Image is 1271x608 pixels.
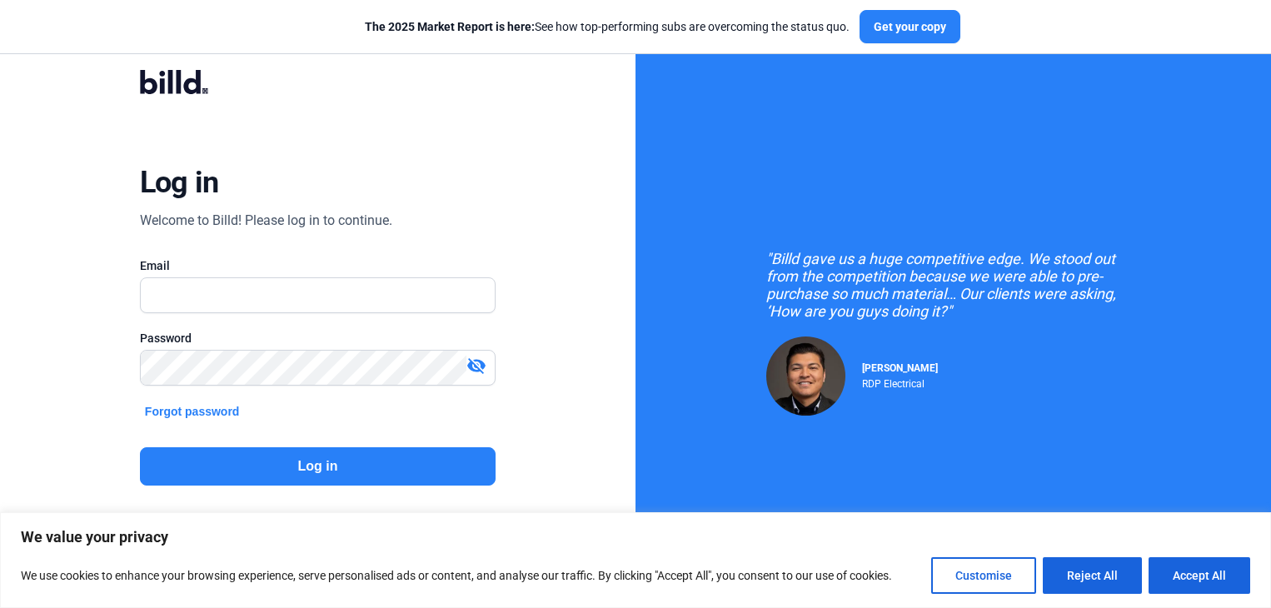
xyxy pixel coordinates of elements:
[862,362,938,374] span: [PERSON_NAME]
[766,336,845,416] img: Raul Pacheco
[862,374,938,390] div: RDP Electrical
[365,18,850,35] div: See how top-performing subs are overcoming the status quo.
[140,211,392,231] div: Welcome to Billd! Please log in to continue.
[860,10,960,43] button: Get your copy
[21,527,1250,547] p: We value your privacy
[466,356,486,376] mat-icon: visibility_off
[365,20,535,33] span: The 2025 Market Report is here:
[140,164,219,201] div: Log in
[931,557,1036,594] button: Customise
[21,566,892,586] p: We use cookies to enhance your browsing experience, serve personalised ads or content, and analys...
[766,250,1141,320] div: "Billd gave us a huge competitive edge. We stood out from the competition because we were able to...
[1149,557,1250,594] button: Accept All
[140,257,496,274] div: Email
[140,447,496,486] button: Log in
[140,402,245,421] button: Forgot password
[1043,557,1142,594] button: Reject All
[140,330,496,346] div: Password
